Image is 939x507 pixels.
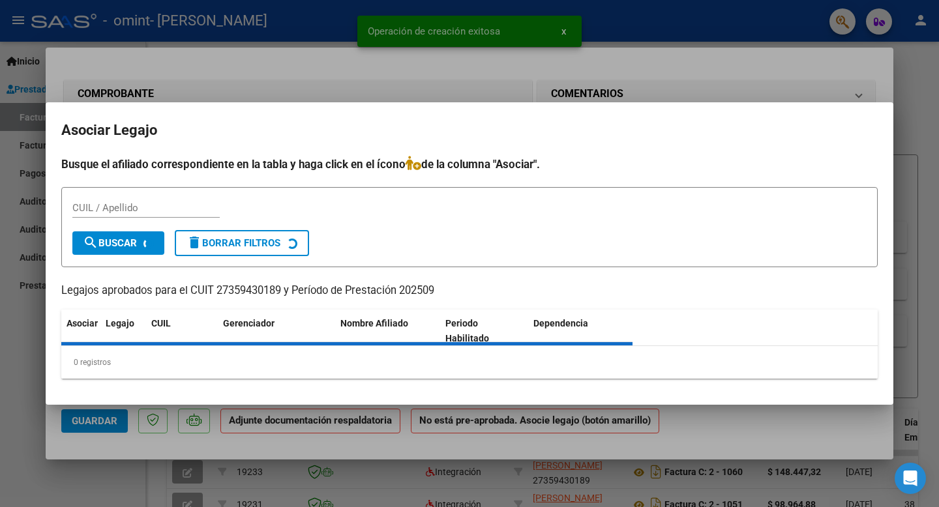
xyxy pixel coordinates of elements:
datatable-header-cell: Nombre Afiliado [335,310,440,353]
span: Nombre Afiliado [340,318,408,328]
datatable-header-cell: Legajo [100,310,146,353]
span: Periodo Habilitado [445,318,489,343]
span: CUIL [151,318,171,328]
button: Borrar Filtros [175,230,309,256]
datatable-header-cell: Asociar [61,310,100,353]
datatable-header-cell: Gerenciador [218,310,335,353]
mat-icon: delete [186,235,202,250]
datatable-header-cell: CUIL [146,310,218,353]
p: Legajos aprobados para el CUIT 27359430189 y Período de Prestación 202509 [61,283,878,299]
span: Asociar [67,318,98,328]
datatable-header-cell: Periodo Habilitado [440,310,528,353]
div: Open Intercom Messenger [895,463,926,494]
span: Dependencia [533,318,588,328]
span: Buscar [83,237,137,249]
span: Legajo [106,318,134,328]
span: Borrar Filtros [186,237,280,249]
span: Gerenciador [223,318,275,328]
button: Buscar [72,231,164,255]
h4: Busque el afiliado correspondiente en la tabla y haga click en el ícono de la columna "Asociar". [61,156,878,173]
h2: Asociar Legajo [61,118,878,143]
datatable-header-cell: Dependencia [528,310,633,353]
div: 0 registros [61,346,878,379]
mat-icon: search [83,235,98,250]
